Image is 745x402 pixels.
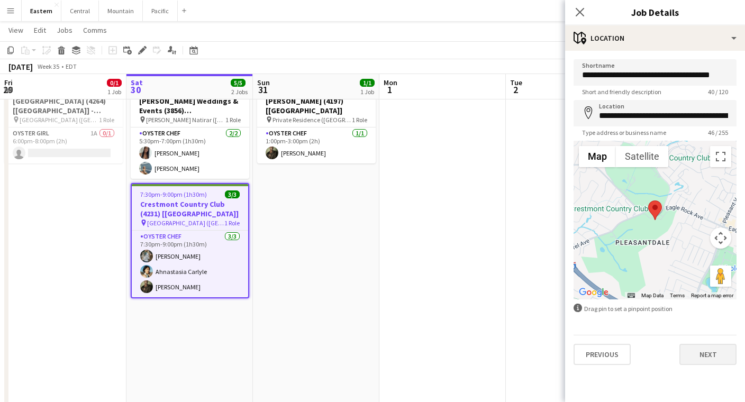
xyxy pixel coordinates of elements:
[4,127,123,163] app-card-role: Oyster Girl1A0/16:00pm-8:00pm (2h)
[384,78,397,87] span: Mon
[272,116,352,124] span: Private Residence ([GEOGRAPHIC_DATA], [GEOGRAPHIC_DATA])
[225,190,240,198] span: 3/3
[4,81,123,163] app-job-card: 6:00pm-8:00pm (2h)0/1[GEOGRAPHIC_DATA] (4264) [[GEOGRAPHIC_DATA]] - POSTPONED [GEOGRAPHIC_DATA] (...
[140,190,207,198] span: 7:30pm-9:00pm (1h30m)
[107,88,121,96] div: 1 Job
[257,81,376,163] app-job-card: 1:00pm-3:00pm (2h)1/1[PERSON_NAME] (4197) [[GEOGRAPHIC_DATA]] Private Residence ([GEOGRAPHIC_DATA...
[143,1,178,21] button: Pacific
[628,292,635,299] button: Keyboard shortcuts
[35,62,61,70] span: Week 35
[224,219,240,227] span: 1 Role
[132,199,248,218] h3: Crestmont Country Club (4231) [[GEOGRAPHIC_DATA]]
[257,78,270,87] span: Sun
[382,84,397,96] span: 1
[352,116,367,124] span: 1 Role
[710,146,731,167] button: Toggle fullscreen view
[691,293,733,298] a: Report a map error
[508,84,522,96] span: 2
[131,81,249,179] app-job-card: 5:30pm-7:00pm (1h30m)2/2[PERSON_NAME] Weddings & Events (3856) [[GEOGRAPHIC_DATA]] [PERSON_NAME] ...
[99,1,143,21] button: Mountain
[574,129,675,136] span: Type address or business name
[257,96,376,115] h3: [PERSON_NAME] (4197) [[GEOGRAPHIC_DATA]]
[710,266,731,287] button: Drag Pegman onto the map to open Street View
[132,231,248,297] app-card-role: Oyster Chef3/37:30pm-9:00pm (1h30m)[PERSON_NAME]Ahnastasia Carlyle[PERSON_NAME]
[579,146,616,167] button: Show street map
[131,127,249,179] app-card-role: Oyster Chef2/25:30pm-7:00pm (1h30m)[PERSON_NAME][PERSON_NAME]
[670,293,685,298] a: Terms (opens in new tab)
[574,344,631,365] button: Previous
[129,84,143,96] span: 30
[30,23,50,37] a: Edit
[641,292,664,299] button: Map Data
[57,25,72,35] span: Jobs
[360,79,375,87] span: 1/1
[52,23,77,37] a: Jobs
[360,88,374,96] div: 1 Job
[4,96,123,115] h3: [GEOGRAPHIC_DATA] (4264) [[GEOGRAPHIC_DATA]] - POSTPONED
[565,5,745,19] h3: Job Details
[679,344,737,365] button: Next
[231,88,248,96] div: 2 Jobs
[4,78,13,87] span: Fri
[22,1,61,21] button: Eastern
[99,116,114,124] span: 1 Role
[256,84,270,96] span: 31
[710,227,731,249] button: Map camera controls
[225,116,241,124] span: 1 Role
[83,25,107,35] span: Comms
[131,78,143,87] span: Sat
[20,116,99,124] span: [GEOGRAPHIC_DATA] ([GEOGRAPHIC_DATA], [GEOGRAPHIC_DATA])
[257,127,376,163] app-card-role: Oyster Chef1/11:00pm-3:00pm (2h)[PERSON_NAME]
[574,304,737,314] div: Drag pin to set a pinpoint position
[61,1,99,21] button: Central
[34,25,46,35] span: Edit
[66,62,77,70] div: EDT
[147,219,224,227] span: [GEOGRAPHIC_DATA] ([GEOGRAPHIC_DATA], [GEOGRAPHIC_DATA])
[131,96,249,115] h3: [PERSON_NAME] Weddings & Events (3856) [[GEOGRAPHIC_DATA]]
[699,88,737,96] span: 40 / 120
[699,129,737,136] span: 46 / 255
[107,79,122,87] span: 0/1
[8,61,33,72] div: [DATE]
[131,183,249,298] app-job-card: 7:30pm-9:00pm (1h30m)3/3Crestmont Country Club (4231) [[GEOGRAPHIC_DATA]] [GEOGRAPHIC_DATA] ([GEO...
[574,88,670,96] span: Short and friendly description
[576,286,611,299] img: Google
[79,23,111,37] a: Comms
[4,23,28,37] a: View
[146,116,225,124] span: [PERSON_NAME] Natirar ([GEOGRAPHIC_DATA], [GEOGRAPHIC_DATA])
[616,146,668,167] button: Show satellite imagery
[3,84,13,96] span: 29
[510,78,522,87] span: Tue
[565,25,745,51] div: Location
[576,286,611,299] a: Open this area in Google Maps (opens a new window)
[231,79,246,87] span: 5/5
[8,25,23,35] span: View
